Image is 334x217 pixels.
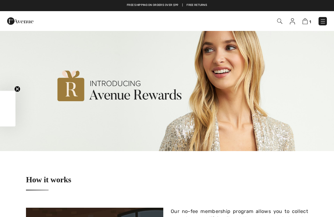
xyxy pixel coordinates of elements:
img: Shopping Bag [302,18,308,24]
img: 1ère Avenue [7,15,33,27]
a: 1 [302,17,311,25]
img: Search [277,19,282,24]
a: 1ère Avenue [7,18,33,24]
h1: How it works [26,176,71,190]
img: My Info [290,18,295,24]
span: 1 [309,20,311,24]
a: Free Returns [186,3,207,7]
a: Free shipping on orders over $99 [127,3,178,7]
img: Menu [320,18,326,24]
span: | [182,3,183,7]
button: Close teaser [14,86,20,92]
